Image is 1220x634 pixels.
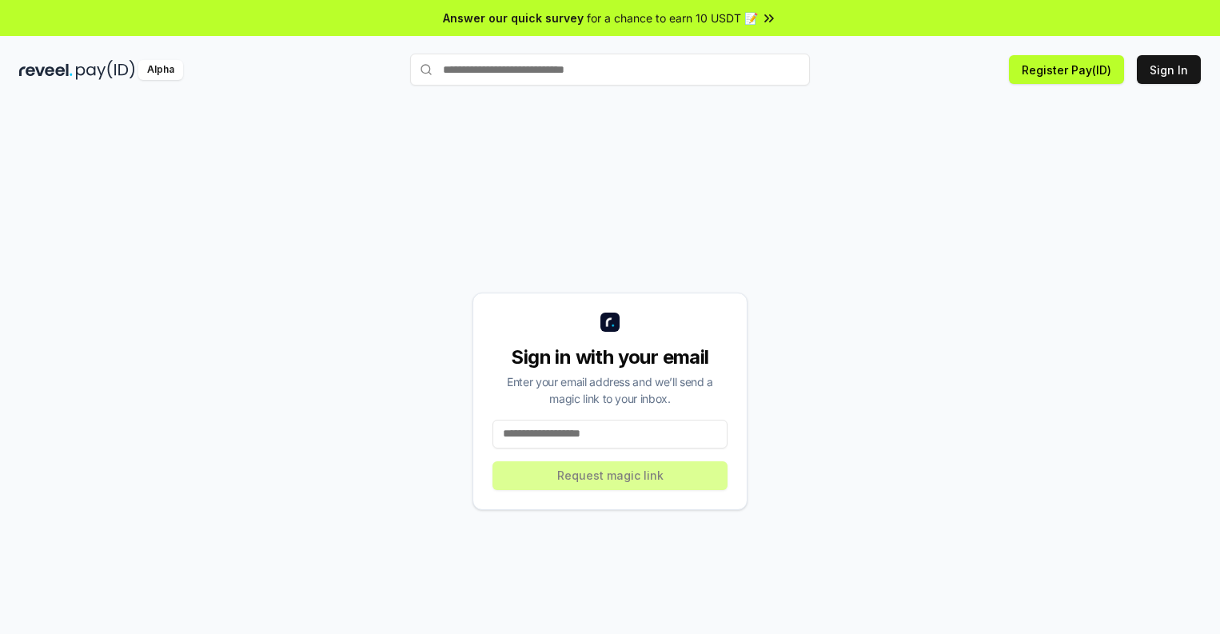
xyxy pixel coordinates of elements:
div: Enter your email address and we’ll send a magic link to your inbox. [492,373,728,407]
button: Register Pay(ID) [1009,55,1124,84]
button: Sign In [1137,55,1201,84]
img: reveel_dark [19,60,73,80]
div: Sign in with your email [492,345,728,370]
div: Alpha [138,60,183,80]
span: Answer our quick survey [443,10,584,26]
span: for a chance to earn 10 USDT 📝 [587,10,758,26]
img: pay_id [76,60,135,80]
img: logo_small [600,313,620,332]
